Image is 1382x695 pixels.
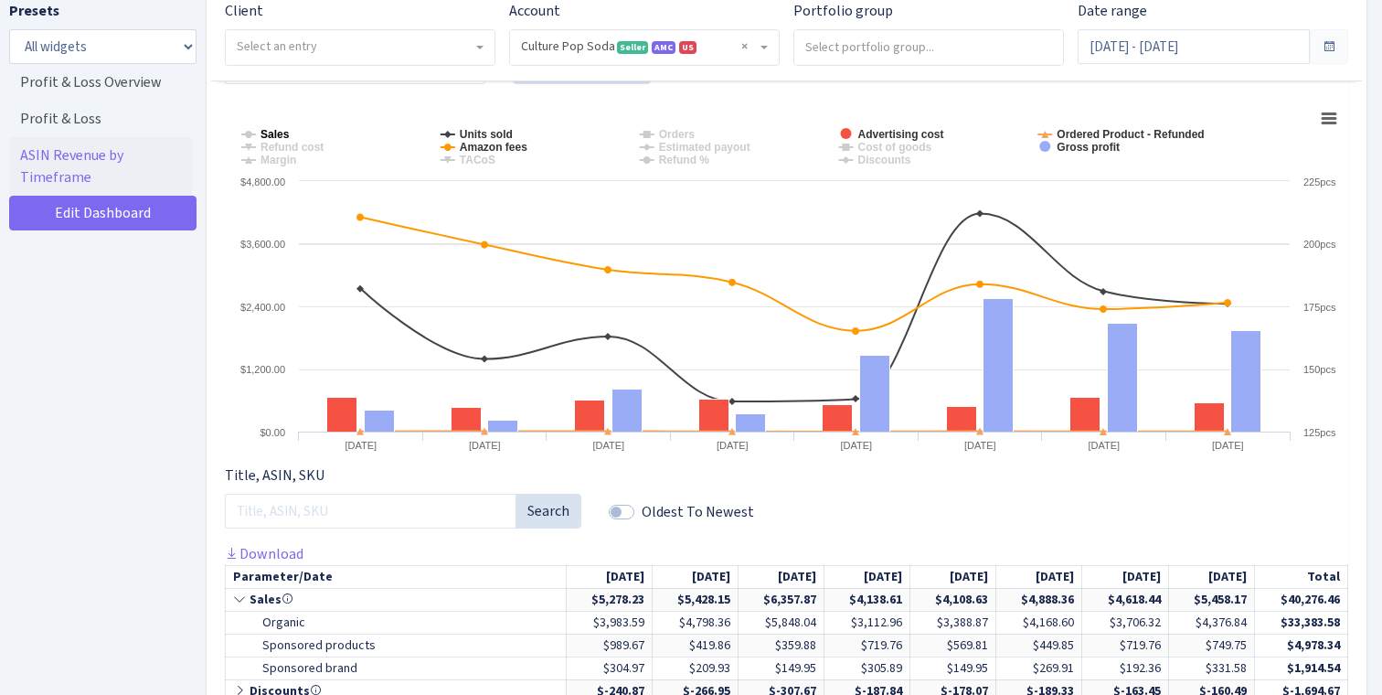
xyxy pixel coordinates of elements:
text: [DATE] [1212,440,1244,451]
td: $149.95 [910,657,996,679]
td: $209.93 [652,657,738,679]
td: Sales [226,588,567,611]
span: [DATE] [864,568,902,585]
tspan: Sales [260,128,290,141]
td: $569.81 [910,634,996,657]
td: $6,357.87 [739,588,824,611]
text: $2,400.00 [240,302,285,313]
td: $269.91 [996,657,1082,679]
td: Sponsored products [226,634,567,657]
td: $5,428.15 [652,588,738,611]
tspan: Gross profit [1057,141,1120,154]
td: $40,276.46 [1254,588,1347,611]
tspan: Orders [659,128,696,141]
td: $304.97 [566,657,652,679]
tspan: Cost of goods [857,141,931,154]
td: $749.75 [1168,634,1254,657]
text: $3,600.00 [240,239,285,250]
td: $4,108.63 [910,588,996,611]
text: [DATE] [1088,440,1120,451]
span: Seller [617,41,648,54]
td: $449.85 [996,634,1082,657]
span: [DATE] [1036,568,1074,585]
td: $419.86 [652,634,738,657]
span: [DATE] [1208,568,1247,585]
td: Parameter/Date [226,565,567,588]
tspan: Estimated payout [659,141,750,154]
td: $331.58 [1168,657,1254,679]
td: $4,978.34 [1254,634,1347,657]
span: [DATE] [692,568,730,585]
text: 175pcs [1303,302,1336,313]
a: ASIN Revenue by Timeframe [9,137,192,196]
td: $3,388.87 [910,611,996,634]
text: $4,800.00 [240,176,285,187]
td: $5,278.23 [566,588,652,611]
td: $989.67 [566,634,652,657]
text: [DATE] [840,440,872,451]
tspan: Discounts [857,154,910,166]
tspan: Refund cost [260,141,324,154]
span: Culture Pop Soda <span class="badge badge-success">Seller</span><span class="badge badge-primary"... [521,37,757,56]
td: Sponsored brand [226,657,567,679]
tspan: TACoS [460,154,495,166]
span: US [679,41,696,54]
tspan: Amazon fees [460,141,527,154]
a: Profit & Loss Overview [9,64,192,101]
text: [DATE] [345,440,377,451]
tspan: Units sold [460,128,513,141]
text: 150pcs [1303,364,1336,375]
td: $4,376.84 [1168,611,1254,634]
td: $5,848.04 [739,611,824,634]
td: Organic [226,611,567,634]
text: 200pcs [1303,239,1336,250]
tspan: Margin [260,154,296,166]
td: $305.89 [824,657,910,679]
label: Title, ASIN, SKU [225,465,324,486]
text: [DATE] [592,440,624,451]
tspan: Ordered Product - Refunded [1057,128,1204,141]
a: Download [225,544,303,563]
text: 225pcs [1303,176,1336,187]
td: $4,138.61 [824,588,910,611]
input: Title, ASIN, SKU [225,494,516,529]
td: $4,888.36 [996,588,1082,611]
span: Culture Pop Soda <span class="badge badge-success">Seller</span><span class="badge badge-primary"... [510,30,779,65]
td: $3,112.96 [824,611,910,634]
text: $0.00 [260,427,285,438]
td: $5,458.17 [1168,588,1254,611]
td: $4,618.44 [1082,588,1168,611]
span: [DATE] [950,568,988,585]
td: $719.76 [1082,634,1168,657]
input: Select portfolio group... [794,30,1063,63]
tspan: Advertising cost [857,128,943,141]
a: Edit Dashboard [9,196,197,230]
tspan: Refund % [659,154,710,166]
text: [DATE] [964,440,996,451]
text: [DATE] [469,440,501,451]
span: [DATE] [606,568,644,585]
td: $3,706.32 [1082,611,1168,634]
td: $149.95 [739,657,824,679]
text: [DATE] [717,440,749,451]
td: $3,983.59 [566,611,652,634]
td: $4,168.60 [996,611,1082,634]
td: $192.36 [1082,657,1168,679]
span: AMC [652,41,675,54]
td: $719.76 [824,634,910,657]
a: Profit & Loss [9,101,192,137]
td: $33,383.58 [1254,611,1347,634]
span: Remove all items [741,37,748,56]
span: [DATE] [778,568,816,585]
td: $4,798.36 [652,611,738,634]
td: $359.88 [739,634,824,657]
text: $1,200.00 [240,364,285,375]
span: [DATE] [1122,568,1161,585]
text: 125pcs [1303,427,1336,438]
span: Select an entry [237,37,317,55]
button: Search [516,494,581,529]
td: Total [1254,565,1347,588]
td: $1,914.54 [1254,657,1347,679]
label: Oldest To Newest [642,501,754,523]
